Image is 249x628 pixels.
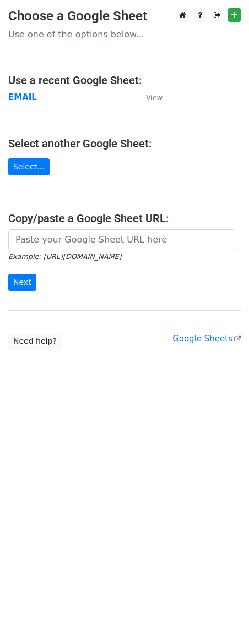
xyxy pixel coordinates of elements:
[8,8,241,24] h3: Choose a Google Sheet
[8,158,50,175] a: Select...
[8,212,241,225] h4: Copy/paste a Google Sheet URL:
[8,74,241,87] h4: Use a recent Google Sheet:
[172,334,241,344] a: Google Sheets
[135,92,163,102] a: View
[8,333,62,350] a: Need help?
[8,92,37,102] a: EMAIL
[8,274,36,291] input: Next
[8,29,241,40] p: Use one of the options below...
[146,93,163,102] small: View
[194,575,249,628] iframe: Chat Widget
[8,229,235,250] input: Paste your Google Sheet URL here
[8,137,241,150] h4: Select another Google Sheet:
[8,252,121,261] small: Example: [URL][DOMAIN_NAME]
